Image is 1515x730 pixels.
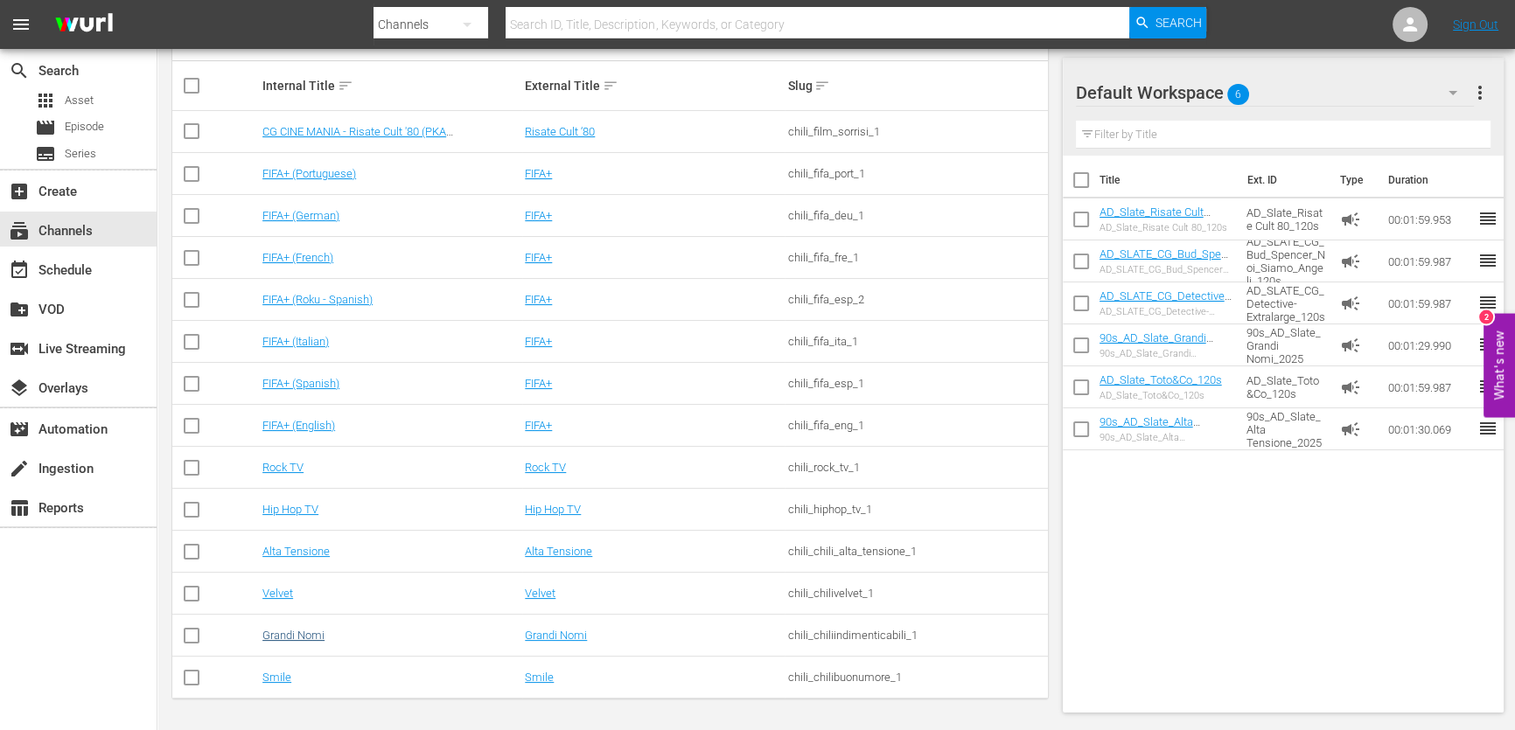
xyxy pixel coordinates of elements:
div: 2 [1479,309,1493,323]
div: chili_fifa_deu_1 [787,209,1044,222]
div: Default Workspace [1076,68,1474,117]
span: Channels [9,220,30,241]
span: VOD [9,299,30,320]
a: Rock TV [525,461,566,474]
a: FIFA+ [525,419,552,432]
span: Ad [1340,377,1361,398]
span: reorder [1477,250,1498,271]
div: chili_rock_tv_1 [787,461,1044,474]
button: more_vert [1470,72,1491,114]
span: sort [814,78,830,94]
div: chili_chiliindimenticabili_1 [787,629,1044,642]
a: Smile [262,671,291,684]
span: reorder [1477,418,1498,439]
span: 6 [1227,76,1249,113]
td: AD_Slate_Toto&Co_120s [1239,366,1333,408]
div: 90s_AD_Slate_Grandi Nomi_2025 [1100,348,1232,359]
span: Ingestion [9,458,30,479]
div: chili_fifa_eng_1 [787,419,1044,432]
div: External Title [525,75,782,96]
a: FIFA+ [525,335,552,348]
td: 00:01:59.987 [1381,240,1477,282]
div: AD_SLATE_CG_Bud_Spencer_Noi_Siamo_Angeli_120s [1100,264,1232,275]
span: reorder [1477,292,1498,313]
td: AD_SLATE_CG_Bud_Spencer_Noi_Siamo_Angeli_120s [1239,240,1333,282]
a: FIFA+ (German) [262,209,339,222]
div: 90s_AD_Slate_Alta Tensione_2025 [1100,432,1232,443]
a: Grandi Nomi [525,629,587,642]
div: chili_chilibuonumore_1 [787,671,1044,684]
a: Hip Hop TV [525,503,581,516]
div: chili_fifa_fre_1 [787,251,1044,264]
span: Series [65,145,96,163]
span: Ad [1340,293,1361,314]
span: Series [35,143,56,164]
a: Velvet [262,587,293,600]
span: Episode [35,117,56,138]
span: Live Streaming [9,338,30,359]
span: Reports [9,497,30,518]
th: Ext. ID [1237,156,1330,205]
span: reorder [1477,376,1498,397]
a: FIFA+ [525,377,552,390]
a: FIFA+ (French) [262,251,333,264]
div: chili_fifa_esp_2 [787,293,1044,306]
td: AD_SLATE_CG_Detective-Extralarge_120s [1239,282,1333,324]
td: 90s_AD_Slate_Grandi Nomi_2025 [1239,324,1333,366]
a: Rock TV [262,461,304,474]
td: 00:01:59.987 [1381,366,1477,408]
th: Duration [1378,156,1483,205]
div: AD_SLATE_CG_Detective-Extralarge_120s [1100,306,1232,317]
span: Ad [1340,251,1361,272]
span: Create [9,181,30,202]
span: Automation [9,419,30,440]
a: FIFA+ (Roku - Spanish) [262,293,373,306]
span: Schedule [9,260,30,281]
th: Title [1100,156,1237,205]
a: Velvet [525,587,555,600]
td: 00:01:59.987 [1381,282,1477,324]
a: AD_SLATE_CG_Detective-Extralarge_120s [1100,289,1232,316]
span: Search [9,60,30,81]
th: Type [1330,156,1378,205]
button: Search [1129,7,1206,38]
a: Smile [525,671,554,684]
a: AD_Slate_Risate Cult 80_120s [1100,205,1211,232]
span: Asset [35,90,56,111]
span: reorder [1477,334,1498,355]
span: Search [1155,7,1202,38]
a: 90s_AD_Slate_Grandi Nomi_2025 [1100,331,1213,358]
a: FIFA+ [525,209,552,222]
a: Alta Tensione [262,545,330,558]
span: Asset [65,92,94,109]
a: 90s_AD_Slate_Alta Tensione_2025 [1100,415,1200,441]
button: Open Feedback Widget [1484,313,1515,417]
a: CG CINE MANIA - Risate Cult '80 (PKA [PERSON_NAME] – Noi siamo angeli) [262,125,453,151]
span: sort [603,78,618,94]
span: Ad [1340,419,1361,440]
span: Ad [1340,209,1361,230]
a: Risate Cult ‘80 [525,125,595,138]
a: FIFA+ (English) [262,419,335,432]
span: more_vert [1470,82,1491,103]
td: 90s_AD_Slate_Alta Tensione_2025 [1239,408,1333,450]
img: ans4CAIJ8jUAAAAAAAAAAAAAAAAAAAAAAAAgQb4GAAAAAAAAAAAAAAAAAAAAAAAAJMjXAAAAAAAAAAAAAAAAAAAAAAAAgAT5G... [42,4,126,45]
a: FIFA+ [525,293,552,306]
td: AD_Slate_Risate Cult 80_120s [1239,198,1333,240]
a: FIFA+ (Italian) [262,335,329,348]
div: AD_Slate_Risate Cult 80_120s [1100,222,1232,233]
div: chili_fifa_ita_1 [787,335,1044,348]
a: FIFA+ (Portuguese) [262,167,356,180]
a: FIFA+ [525,251,552,264]
td: 00:01:30.069 [1381,408,1477,450]
a: Grandi Nomi [262,629,325,642]
div: chili_hiphop_tv_1 [787,503,1044,516]
div: chili_chilivelvet_1 [787,587,1044,600]
div: Slug [787,75,1044,96]
span: Overlays [9,378,30,399]
a: Alta Tensione [525,545,592,558]
div: AD_Slate_Toto&Co_120s [1100,390,1222,401]
a: AD_Slate_Toto&Co_120s [1100,373,1222,386]
a: Hip Hop TV [262,503,318,516]
span: sort [338,78,353,94]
